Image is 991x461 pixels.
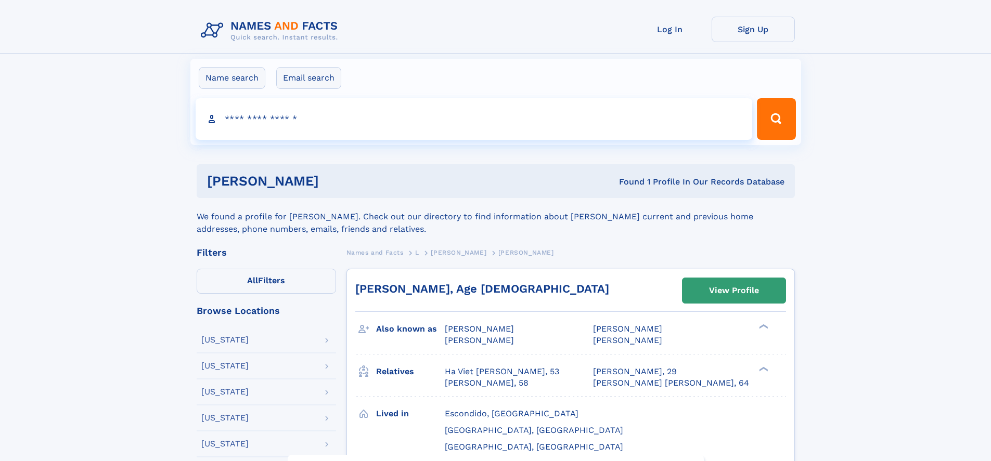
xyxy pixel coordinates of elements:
[346,246,404,259] a: Names and Facts
[593,377,749,389] a: [PERSON_NAME] [PERSON_NAME], 64
[445,425,623,435] span: [GEOGRAPHIC_DATA], [GEOGRAPHIC_DATA]
[445,324,514,334] span: [PERSON_NAME]
[197,248,336,257] div: Filters
[197,198,795,235] div: We found a profile for [PERSON_NAME]. Check out our directory to find information about [PERSON_N...
[628,17,712,42] a: Log In
[197,17,346,45] img: Logo Names and Facts
[593,366,677,377] a: [PERSON_NAME], 29
[445,335,514,345] span: [PERSON_NAME]
[199,67,265,89] label: Name search
[445,366,559,377] a: Ha Viet [PERSON_NAME], 53
[756,365,769,372] div: ❯
[207,175,469,188] h1: [PERSON_NAME]
[683,278,786,303] a: View Profile
[593,335,662,345] span: [PERSON_NAME]
[201,336,249,344] div: [US_STATE]
[756,323,769,330] div: ❯
[196,98,753,140] input: search input
[201,388,249,396] div: [US_STATE]
[355,282,609,295] a: [PERSON_NAME], Age [DEMOGRAPHIC_DATA]
[376,405,445,423] h3: Lived in
[712,17,795,42] a: Sign Up
[709,279,759,302] div: View Profile
[376,363,445,380] h3: Relatives
[498,249,554,256] span: [PERSON_NAME]
[201,362,249,370] div: [US_STATE]
[445,442,623,452] span: [GEOGRAPHIC_DATA], [GEOGRAPHIC_DATA]
[201,440,249,448] div: [US_STATE]
[201,414,249,422] div: [US_STATE]
[197,269,336,294] label: Filters
[247,275,258,285] span: All
[445,377,529,389] a: [PERSON_NAME], 58
[376,320,445,338] h3: Also known as
[469,176,784,188] div: Found 1 Profile In Our Records Database
[197,306,336,315] div: Browse Locations
[415,249,419,256] span: L
[757,98,795,140] button: Search Button
[431,246,486,259] a: [PERSON_NAME]
[276,67,341,89] label: Email search
[415,246,419,259] a: L
[593,324,662,334] span: [PERSON_NAME]
[445,409,578,418] span: Escondido, [GEOGRAPHIC_DATA]
[431,249,486,256] span: [PERSON_NAME]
